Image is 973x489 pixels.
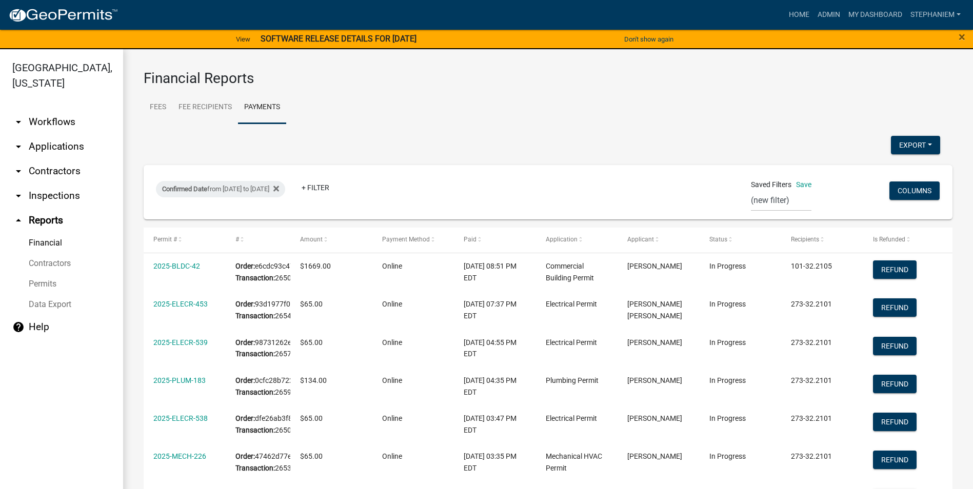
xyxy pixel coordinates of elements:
a: Save [796,180,811,189]
span: Commercial Building Permit [546,262,594,282]
div: 93d1977f02c24be58f0fa44b6b94cd9a 265436770671 [235,298,281,322]
span: 273-32.2101 [791,300,832,308]
span: # [235,236,239,243]
datatable-header-cell: # [226,228,290,252]
span: Is Refunded [873,236,905,243]
button: Refund [873,260,917,279]
b: Transaction: [235,388,275,396]
span: David Leland Erickson [627,300,682,320]
datatable-header-cell: Application [535,228,618,252]
a: 2025-ELECR-453 [153,300,208,308]
span: Jeremy Crosby [627,262,682,270]
a: StephanieM [906,5,965,25]
span: Plumbing Permit [546,376,599,384]
i: arrow_drop_up [12,214,25,227]
span: In Progress [709,300,746,308]
datatable-header-cell: Payment Method [372,228,454,252]
span: In Progress [709,452,746,460]
a: My Dashboard [844,5,906,25]
span: $134.00 [300,376,327,384]
b: Order: [235,262,255,270]
i: arrow_drop_down [12,190,25,202]
span: William Kitchens [627,414,682,422]
wm-modal-confirm: Refund Payment [873,457,917,465]
b: Order: [235,338,255,347]
span: $65.00 [300,338,323,347]
span: Kristyn Chambers [627,452,682,460]
span: Mechanical HVAC Permit [546,452,602,472]
span: Electrical Permit [546,300,597,308]
datatable-header-cell: Amount [290,228,372,252]
wm-modal-confirm: Refund Payment [873,380,917,389]
b: Transaction: [235,350,275,358]
div: [DATE] 03:47 PM EDT [464,413,526,436]
i: arrow_drop_down [12,165,25,177]
a: 2025-ELECR-538 [153,414,208,422]
b: Transaction: [235,464,275,472]
a: Fee Recipients [172,91,238,124]
wm-modal-confirm: Refund Payment [873,304,917,312]
div: dfe26ab3f8294415b3a90bc096287516 265073256857 [235,413,281,436]
a: 2025-MECH-226 [153,452,206,460]
datatable-header-cell: Is Refunded [863,228,945,252]
span: Application [546,236,578,243]
button: Refund [873,337,917,355]
span: Amount [300,236,323,243]
span: In Progress [709,262,746,270]
b: Order: [235,300,255,308]
a: Payments [238,91,286,124]
span: 273-32.2101 [791,338,832,347]
b: Transaction: [235,312,275,320]
a: 2025-PLUM-183 [153,376,206,384]
b: Order: [235,414,255,422]
span: Saved Filters [751,179,791,190]
a: Admin [813,5,844,25]
button: Refund [873,413,917,431]
b: Transaction: [235,274,275,282]
wm-modal-confirm: Refund Payment [873,418,917,426]
a: 2025-ELECR-539 [153,338,208,347]
span: 101-32.2105 [791,262,832,270]
h3: Financial Reports [144,70,952,87]
i: arrow_drop_down [12,116,25,128]
span: Online [382,338,402,347]
span: William Kitchens [627,338,682,347]
a: + Filter [293,178,337,197]
span: Online [382,414,402,422]
span: Electrical Permit [546,414,597,422]
wm-modal-confirm: Refund Payment [873,266,917,274]
span: $65.00 [300,414,323,422]
span: In Progress [709,376,746,384]
span: Payment Method [382,236,430,243]
span: Recipients [791,236,819,243]
datatable-header-cell: Permit # [144,228,226,252]
button: Refund [873,298,917,317]
a: Home [785,5,813,25]
b: Order: [235,452,255,460]
span: 273-32.2101 [791,376,832,384]
a: View [232,31,254,48]
div: 0cfc28b7221e47c6aaaa34df1f5e4e3a 265902759751 [235,375,281,398]
div: [DATE] 08:51 PM EDT [464,260,526,284]
span: Confirmed Date [162,185,207,193]
button: Refund [873,375,917,393]
datatable-header-cell: Paid [454,228,536,252]
span: × [959,30,965,44]
span: $65.00 [300,300,323,308]
span: Status [709,236,727,243]
i: help [12,321,25,333]
span: Online [382,300,402,308]
span: 273-32.2101 [791,414,832,422]
i: arrow_drop_down [12,140,25,153]
span: Permit # [153,236,177,243]
a: 2025-BLDC-42 [153,262,200,270]
div: e6cdc93c47dd4b7092054bc11ca62e07 265046275119 [235,260,281,284]
div: [DATE] 03:35 PM EDT [464,451,526,474]
button: Don't show again [620,31,678,48]
strong: SOFTWARE RELEASE DETAILS FOR [DATE] [261,34,416,44]
datatable-header-cell: Recipients [781,228,863,252]
span: $1669.00 [300,262,331,270]
span: Online [382,262,402,270]
span: Electrical Permit [546,338,597,347]
div: [DATE] 04:35 PM EDT [464,375,526,398]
